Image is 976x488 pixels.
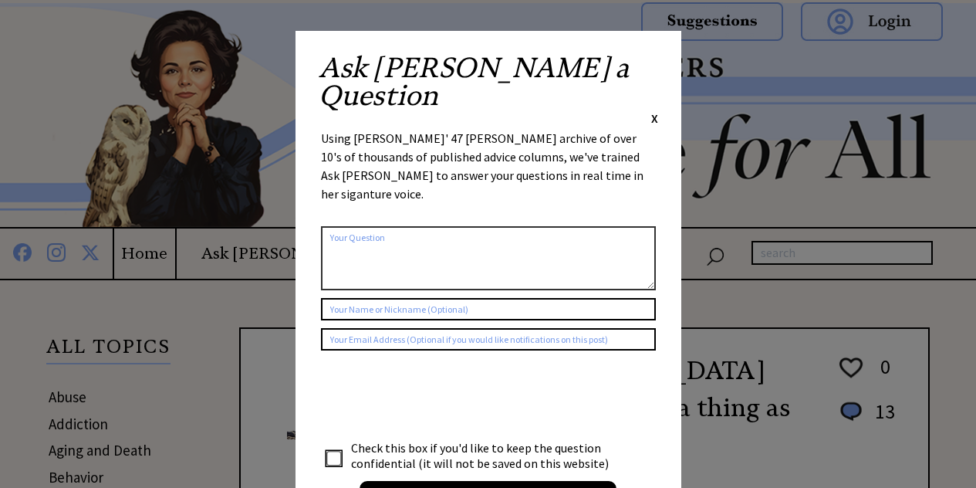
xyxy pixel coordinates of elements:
span: X [651,110,658,126]
input: Your Name or Nickname (Optional) [321,298,656,320]
input: Your Email Address (Optional if you would like notifications on this post) [321,328,656,351]
div: Using [PERSON_NAME]' 47 [PERSON_NAME] archive of over 10's of thousands of published advice colum... [321,129,656,219]
iframe: reCAPTCHA [321,366,556,426]
td: Check this box if you'd like to keep the question confidential (it will not be saved on this webs... [350,439,623,472]
h2: Ask [PERSON_NAME] a Question [319,54,658,110]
